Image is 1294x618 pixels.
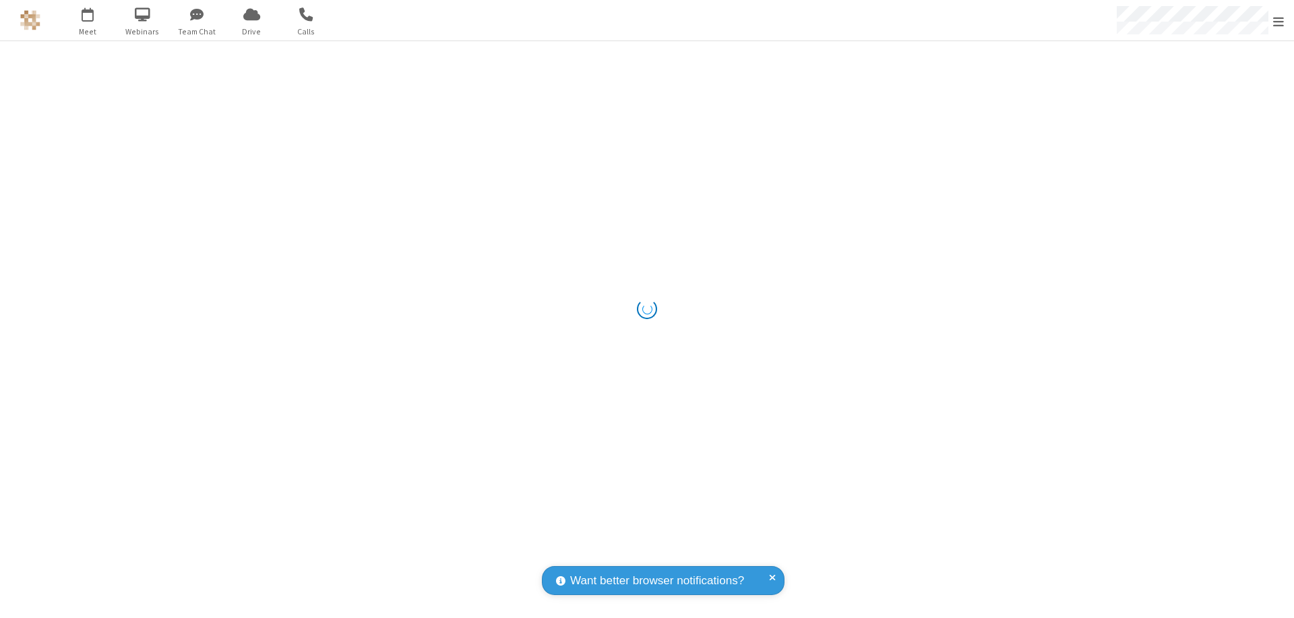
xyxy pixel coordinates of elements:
[172,26,222,38] span: Team Chat
[570,572,744,590] span: Want better browser notifications?
[63,26,113,38] span: Meet
[281,26,332,38] span: Calls
[20,10,40,30] img: QA Selenium DO NOT DELETE OR CHANGE
[226,26,277,38] span: Drive
[117,26,168,38] span: Webinars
